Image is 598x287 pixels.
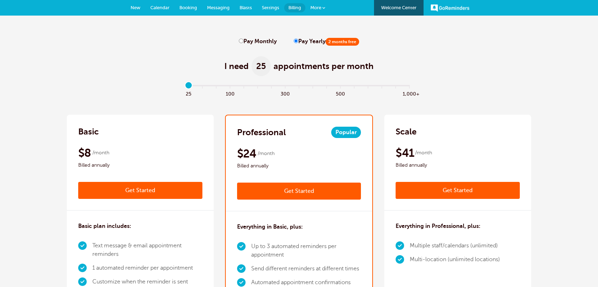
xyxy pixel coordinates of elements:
span: New [131,5,140,10]
h3: Basic plan includes: [78,222,131,230]
li: Text message & email appointment reminders [92,239,202,261]
li: Send different reminders at different times [251,262,361,276]
span: Blasts [240,5,252,10]
label: Pay Yearly [294,38,359,45]
a: Get Started [237,183,361,200]
li: Up to 3 automated reminders per appointment [251,240,361,262]
span: 100 [223,89,237,97]
input: Pay Monthly [239,39,243,43]
span: $41 [396,146,414,160]
span: Popular [331,127,361,138]
input: Pay Yearly2 months free [294,39,298,43]
span: 25 [182,89,196,97]
span: /month [92,149,109,157]
span: Calendar [150,5,169,10]
span: Billing [288,5,301,10]
span: $8 [78,146,91,160]
span: Messaging [207,5,230,10]
span: /month [415,149,432,157]
span: Billed annually [396,161,520,170]
span: 2 months free [326,38,359,46]
span: $24 [237,147,257,161]
span: Settings [262,5,279,10]
h3: Everything in Professional, plus: [396,222,481,230]
span: Booking [179,5,197,10]
a: Get Started [396,182,520,199]
span: 25 [252,56,271,76]
h2: Scale [396,126,416,137]
span: Billed annually [78,161,202,170]
span: 1,000+ [403,89,416,97]
a: Billing [284,3,305,12]
span: Billed annually [237,162,361,170]
li: 1 automated reminder per appointment [92,261,202,275]
span: I need [224,61,249,72]
span: More [310,5,321,10]
h2: Basic [78,126,99,137]
h3: Everything in Basic, plus: [237,223,303,231]
span: /month [258,149,275,158]
a: Get Started [78,182,202,199]
span: 500 [334,89,347,97]
li: Multiple staff/calendars (unlimited) [410,239,500,253]
span: appointments per month [274,61,374,72]
h2: Professional [237,127,286,138]
li: Multi-location (unlimited locations) [410,253,500,266]
span: 300 [278,89,292,97]
label: Pay Monthly [239,38,277,45]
